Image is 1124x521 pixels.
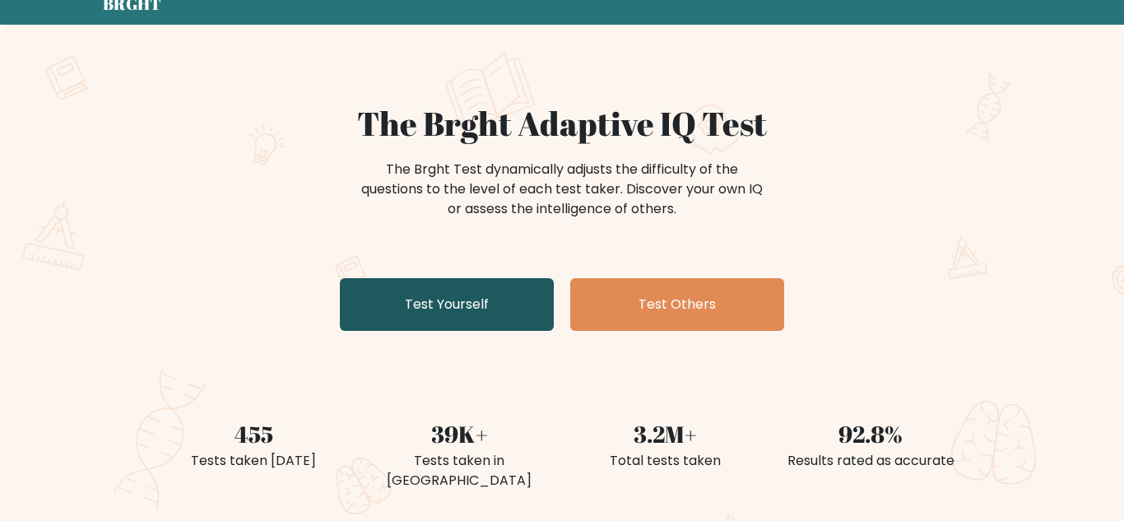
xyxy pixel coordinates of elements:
h1: The Brght Adaptive IQ Test [160,104,964,143]
div: Results rated as accurate [778,451,964,471]
a: Test Yourself [340,278,554,331]
a: Test Others [570,278,784,331]
div: 455 [160,416,346,451]
div: 39K+ [366,416,552,451]
div: 92.8% [778,416,964,451]
div: The Brght Test dynamically adjusts the difficulty of the questions to the level of each test take... [356,160,768,219]
div: Total tests taken [572,451,758,471]
div: 3.2M+ [572,416,758,451]
div: Tests taken [DATE] [160,451,346,471]
div: Tests taken in [GEOGRAPHIC_DATA] [366,451,552,491]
